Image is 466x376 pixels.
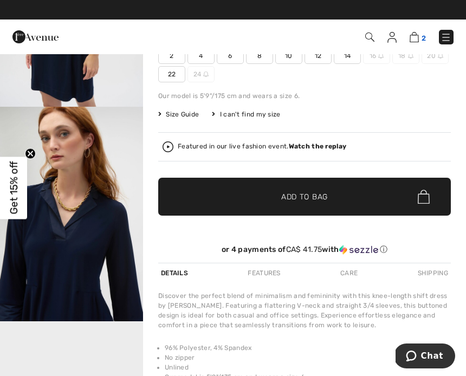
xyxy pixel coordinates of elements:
img: Shopping Bag [410,32,419,42]
img: ring-m.svg [203,72,209,77]
img: 1ère Avenue [12,26,59,48]
img: Sezzle [339,245,378,255]
div: or 4 payments of with [158,245,451,255]
span: 16 [363,48,390,64]
div: Featured in our live fashion event. [178,143,346,150]
span: 20 [422,48,449,64]
span: 14 [334,48,361,64]
span: Add to Bag [281,191,328,203]
button: Close teaser [25,148,36,159]
img: My Info [387,32,397,43]
img: ring-m.svg [378,53,384,59]
span: 2 [158,48,185,64]
div: I can't find my size [212,109,280,119]
div: or 4 payments ofCA$ 41.75withSezzle Click to learn more about Sezzle [158,245,451,258]
li: Unlined [165,362,451,372]
span: 18 [392,48,419,64]
a: 2 [410,30,426,43]
iframe: Opens a widget where you can chat to one of our agents [396,343,455,371]
div: Details [158,263,191,283]
span: 8 [246,48,273,64]
span: 12 [305,48,332,64]
a: 1ère Avenue [12,31,59,41]
li: 96% Polyester, 4% Spandex [165,343,451,353]
span: 4 [187,48,215,64]
span: Size Guide [158,109,199,119]
span: 22 [158,66,185,82]
span: Get 15% off [8,161,20,215]
div: Care [338,263,360,283]
img: ring-m.svg [438,53,443,59]
div: Discover the perfect blend of minimalism and femininity with this knee-length shift dress by [PER... [158,291,451,330]
div: Our model is 5'9"/175 cm and wears a size 6. [158,91,451,101]
span: CA$ 41.75 [286,245,322,254]
span: 24 [187,66,215,82]
div: Shipping [415,263,451,283]
img: Watch the replay [163,141,173,152]
strong: Watch the replay [289,142,347,150]
img: Bag.svg [418,190,430,204]
img: Search [365,33,374,42]
button: Add to Bag [158,178,451,216]
img: ring-m.svg [408,53,413,59]
div: Features [245,263,283,283]
span: 6 [217,48,244,64]
span: 10 [275,48,302,64]
li: No zipper [165,353,451,362]
img: Menu [441,32,451,43]
span: 2 [422,34,426,42]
